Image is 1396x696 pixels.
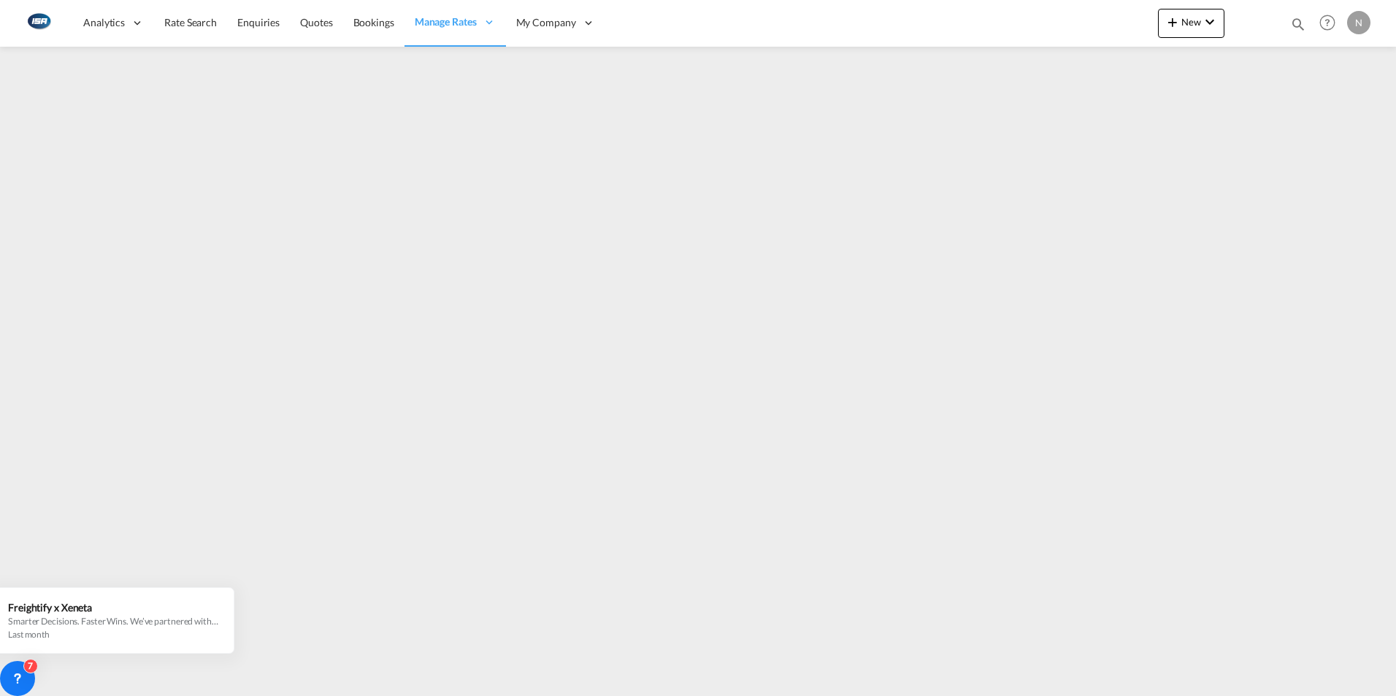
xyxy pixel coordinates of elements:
[1347,11,1370,34] div: N
[1158,9,1224,38] button: icon-plus 400-fgNewicon-chevron-down
[1315,10,1340,35] span: Help
[83,15,125,30] span: Analytics
[353,16,394,28] span: Bookings
[22,7,55,39] img: 1aa151c0c08011ec8d6f413816f9a227.png
[1201,13,1219,31] md-icon: icon-chevron-down
[415,15,477,29] span: Manage Rates
[1315,10,1347,36] div: Help
[11,619,62,674] iframe: Chat
[1290,16,1306,38] div: icon-magnify
[300,16,332,28] span: Quotes
[516,15,576,30] span: My Company
[164,16,217,28] span: Rate Search
[1290,16,1306,32] md-icon: icon-magnify
[237,16,280,28] span: Enquiries
[1164,16,1219,28] span: New
[1164,13,1181,31] md-icon: icon-plus 400-fg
